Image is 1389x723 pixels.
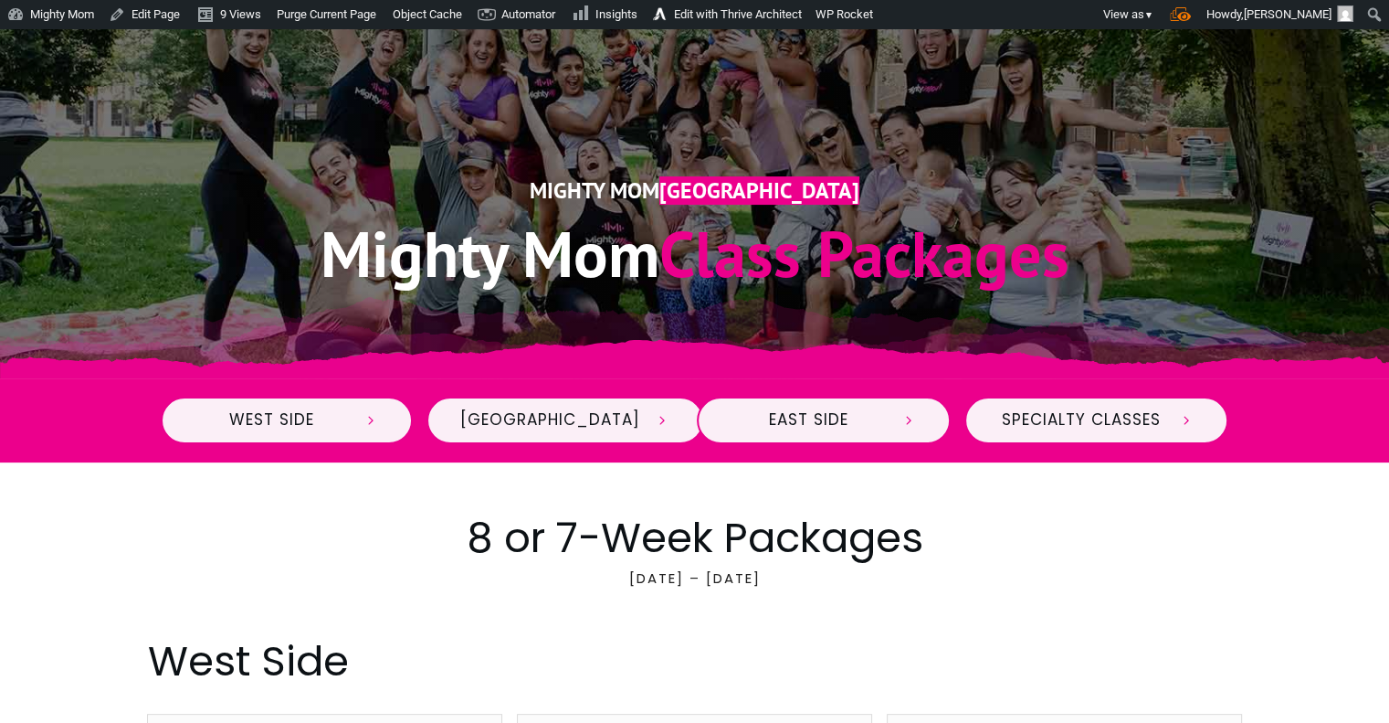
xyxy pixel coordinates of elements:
[426,397,704,444] a: [GEOGRAPHIC_DATA]
[195,410,350,431] span: West Side
[148,567,1242,612] p: [DATE] – [DATE]
[697,397,951,444] a: East Side
[148,509,1242,567] h2: 8 or 7-Week Packages
[595,7,637,21] span: Insights
[1144,9,1153,21] span: ▼
[166,212,1224,295] h1: Class Packages
[321,212,659,294] span: Mighty Mom
[530,176,659,205] span: Mighty Mom
[731,410,887,431] span: East Side
[460,410,640,431] span: [GEOGRAPHIC_DATA]
[148,633,1242,690] h2: West Side
[1244,7,1331,21] span: [PERSON_NAME]
[964,397,1229,444] a: Specialty Classes
[998,410,1165,431] span: Specialty Classes
[161,397,414,444] a: West Side
[659,176,859,205] span: [GEOGRAPHIC_DATA]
